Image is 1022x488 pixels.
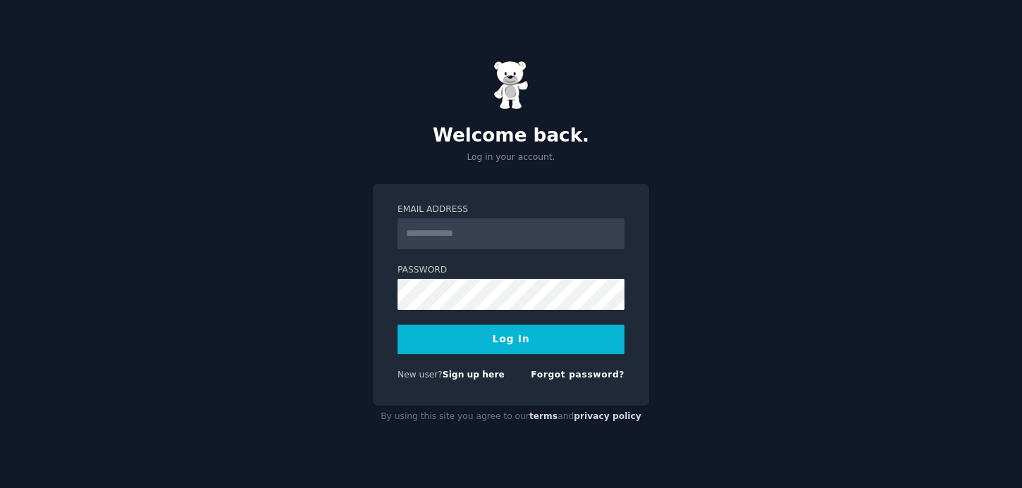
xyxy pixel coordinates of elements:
[574,411,641,421] a: privacy policy
[398,325,624,354] button: Log In
[443,370,505,380] a: Sign up here
[531,370,624,380] a: Forgot password?
[529,411,558,421] a: terms
[373,406,649,428] div: By using this site you agree to our and
[373,151,649,164] p: Log in your account.
[398,204,624,216] label: Email Address
[398,370,443,380] span: New user?
[493,61,529,110] img: Gummy Bear
[373,125,649,147] h2: Welcome back.
[398,264,624,277] label: Password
